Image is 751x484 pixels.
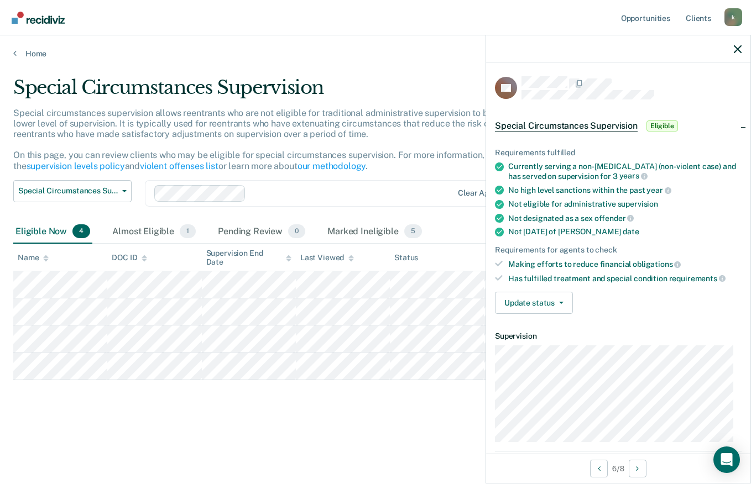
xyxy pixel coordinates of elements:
[508,162,742,181] div: Currently serving a non-[MEDICAL_DATA] (non-violent case) and has served on supervision for 3
[623,227,639,236] span: date
[646,186,671,194] span: year
[206,249,291,267] div: Supervision End Date
[13,49,738,59] a: Home
[508,213,742,223] div: Not designated as a sex
[27,161,125,171] a: supervision levels policy
[13,220,92,244] div: Eligible Now
[590,460,608,477] button: Previous Opportunity
[508,259,742,269] div: Making efforts to reduce financial
[13,108,556,171] p: Special circumstances supervision allows reentrants who are not eligible for traditional administ...
[724,8,742,26] div: k
[495,292,573,314] button: Update status
[508,199,742,209] div: Not eligible for administrative
[140,161,218,171] a: violent offenses list
[394,253,418,262] div: Status
[495,245,742,255] div: Requirements for agents to check
[646,120,678,131] span: Eligible
[486,454,750,483] div: 6 / 8
[12,12,65,24] img: Recidiviz
[288,224,305,239] span: 0
[495,148,742,157] div: Requirements fulfilled
[325,220,424,244] div: Marked Ineligible
[404,224,422,239] span: 5
[495,332,742,341] dt: Supervision
[298,161,366,171] a: our methodology
[18,186,118,196] span: Special Circumstances Supervision
[18,253,49,262] div: Name
[669,274,726,283] span: requirements
[713,446,740,473] div: Open Intercom Messenger
[508,185,742,195] div: No high level sanctions within the past
[594,214,634,223] span: offender
[633,260,681,269] span: obligations
[724,8,742,26] button: Profile dropdown button
[72,224,90,239] span: 4
[629,460,646,477] button: Next Opportunity
[486,108,750,144] div: Special Circumstances SupervisionEligible
[618,199,658,208] span: supervision
[458,188,505,198] div: Clear agents
[216,220,307,244] div: Pending Review
[300,253,354,262] div: Last Viewed
[619,171,648,180] span: years
[180,224,196,239] span: 1
[508,227,742,236] div: Not [DATE] of [PERSON_NAME]
[495,120,638,131] span: Special Circumstances Supervision
[13,76,577,108] div: Special Circumstances Supervision
[508,273,742,283] div: Has fulfilled treatment and special condition
[112,253,147,262] div: DOC ID
[110,220,198,244] div: Almost Eligible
